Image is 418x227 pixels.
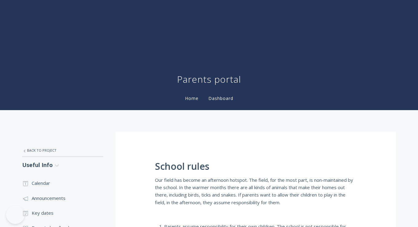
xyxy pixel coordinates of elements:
h1: School rules [155,161,357,172]
a: Home [184,95,200,101]
p: Our field has become an afternoon hotspot. The field, for the most part, is non-maintained by the... [155,176,357,206]
h1: Parents portal [177,73,241,86]
a: Dashboard [207,95,235,101]
a: Back to Project [22,144,103,157]
iframe: Toggle Customer Support [6,205,25,224]
a: Announcements [22,191,103,205]
a: Calendar [22,176,103,190]
a: Useful Info [22,157,103,173]
a: Key dates [22,205,103,220]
